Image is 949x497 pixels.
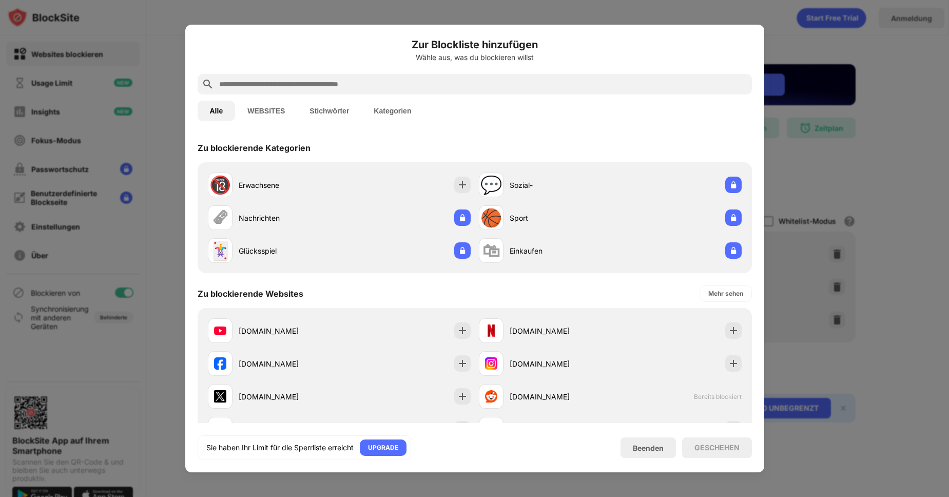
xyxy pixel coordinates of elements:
div: 🛍 [482,240,500,261]
div: Nachrichten [239,213,339,223]
div: GESCHEHEN [694,444,740,452]
div: [DOMAIN_NAME] [239,358,339,369]
div: Mehr sehen [708,289,743,299]
div: Wähle aus, was du blockieren willst [198,53,752,62]
div: Sport [510,213,610,223]
div: [DOMAIN_NAME] [510,326,610,336]
div: Beenden [633,444,664,452]
img: favicons [214,357,226,370]
h6: Zur Blockliste hinzufügen [198,37,752,52]
div: Einkaufen [510,245,610,256]
div: [DOMAIN_NAME] [510,358,610,369]
img: search.svg [202,78,214,90]
div: Sie haben Ihr Limit für die Sperrliste erreicht [206,443,354,453]
img: favicons [214,324,226,337]
span: Bereits blockiert [694,393,742,400]
div: 🗞 [211,207,229,228]
div: Zu blockierende Websites [198,289,303,299]
img: favicons [214,390,226,403]
div: [DOMAIN_NAME] [510,391,610,402]
div: Zu blockierende Kategorien [198,143,311,153]
div: 🔞 [209,175,231,196]
div: 🃏 [209,240,231,261]
div: UPGRADE [368,443,398,453]
button: Alle [198,101,236,121]
img: favicons [485,324,497,337]
div: [DOMAIN_NAME] [239,326,339,336]
img: favicons [485,390,497,403]
div: Erwachsene [239,180,339,190]
div: Glücksspiel [239,245,339,256]
div: [DOMAIN_NAME] [239,391,339,402]
div: Sozial- [510,180,610,190]
button: Kategorien [361,101,423,121]
button: WEBSITES [235,101,297,121]
img: favicons [485,357,497,370]
div: 💬 [480,175,502,196]
button: Stichwörter [297,101,361,121]
div: 🏀 [480,207,502,228]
